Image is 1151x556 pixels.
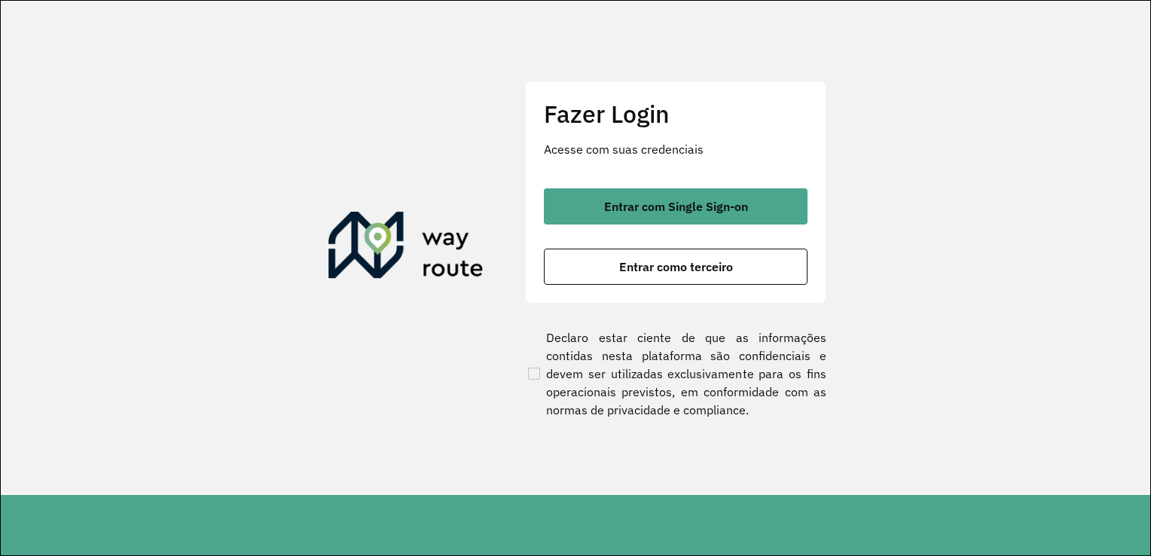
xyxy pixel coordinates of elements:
[544,188,808,225] button: button
[328,212,484,284] img: Roteirizador AmbevTech
[525,328,826,419] label: Declaro estar ciente de que as informações contidas nesta plataforma são confidenciais e devem se...
[544,140,808,158] p: Acesse com suas credenciais
[544,99,808,128] h2: Fazer Login
[604,200,748,212] span: Entrar com Single Sign-on
[619,261,733,273] span: Entrar como terceiro
[544,249,808,285] button: button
